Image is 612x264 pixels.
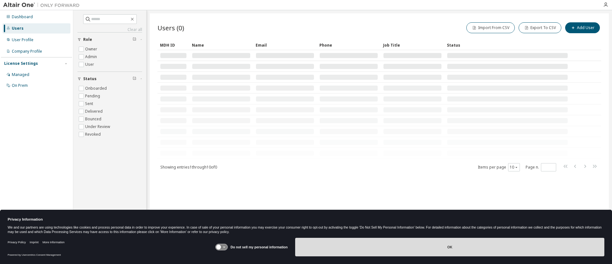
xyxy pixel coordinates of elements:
[12,49,42,54] div: Company Profile
[77,27,142,32] a: Clear all
[85,123,111,131] label: Under Review
[157,23,184,32] span: Users (0)
[85,108,104,115] label: Delivered
[83,76,97,81] span: Status
[85,45,98,53] label: Owner
[77,33,142,47] button: Role
[12,37,33,42] div: User Profile
[510,165,518,170] button: 10
[160,40,187,50] div: MDH ID
[85,100,94,108] label: Sent
[133,37,136,42] span: Clear filter
[3,2,83,8] img: Altair One
[85,92,101,100] label: Pending
[83,37,92,42] span: Role
[160,164,217,170] span: Showing entries 1 through 10 of 0
[133,76,136,81] span: Clear filter
[192,40,251,50] div: Name
[12,83,28,88] div: On Prem
[85,85,108,92] label: Onboarded
[12,72,29,77] div: Managed
[85,131,102,138] label: Revoked
[447,40,568,50] div: Status
[478,163,520,171] span: Items per page
[77,72,142,86] button: Status
[12,14,33,19] div: Dashboard
[319,40,378,50] div: Phone
[519,22,561,33] button: Export To CSV
[565,22,600,33] button: Add User
[85,115,103,123] label: Bounced
[383,40,442,50] div: Job Title
[526,163,556,171] span: Page n.
[85,53,98,61] label: Admin
[12,26,24,31] div: Users
[85,61,95,68] label: User
[256,40,314,50] div: Email
[466,22,515,33] button: Import From CSV
[4,61,38,66] div: License Settings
